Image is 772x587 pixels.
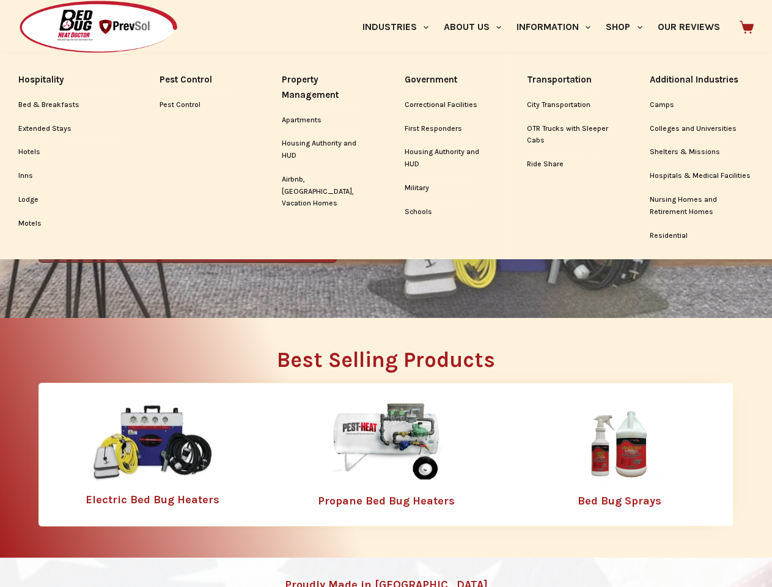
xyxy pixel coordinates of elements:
a: City Transportation [527,94,612,117]
a: Housing Authority and HUD [405,141,490,176]
a: Apartments [282,109,367,132]
a: Propane Bed Bug Heaters [318,494,455,508]
a: Pest Control [160,94,245,117]
a: OTR Trucks with Sleeper Cabs [527,117,612,153]
a: First Responders [405,117,490,141]
a: Correctional Facilities [405,94,490,117]
a: Transportation [527,67,612,93]
a: Airbnb, [GEOGRAPHIC_DATA], Vacation Homes [282,168,367,215]
h2: Best Selling Products [39,349,733,371]
a: Military [405,177,490,200]
a: Pest Control [160,67,245,93]
a: Hospitals & Medical Facilities [650,164,754,188]
a: Government [405,67,490,93]
a: Schools [405,201,490,224]
a: Ride Share [527,153,612,176]
a: Colleges and Universities [650,117,754,141]
a: Motels [18,212,122,235]
a: Inns [18,164,122,188]
a: Shelters & Missions [650,141,754,164]
a: Bed & Breakfasts [18,94,122,117]
a: Camps [650,94,754,117]
a: Residential [650,224,754,248]
a: Lodge [18,188,122,212]
a: Property Management [282,67,367,108]
a: Housing Authority and HUD [282,132,367,168]
a: Nursing Homes and Retirement Homes [650,188,754,224]
a: Extended Stays [18,117,122,141]
a: Bed Bug Sprays [578,494,661,508]
button: Open LiveChat chat widget [10,5,46,42]
a: Hospitality [18,67,122,93]
a: Hotels [18,141,122,164]
a: Additional Industries [650,67,754,93]
a: Electric Bed Bug Heaters [86,493,219,506]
